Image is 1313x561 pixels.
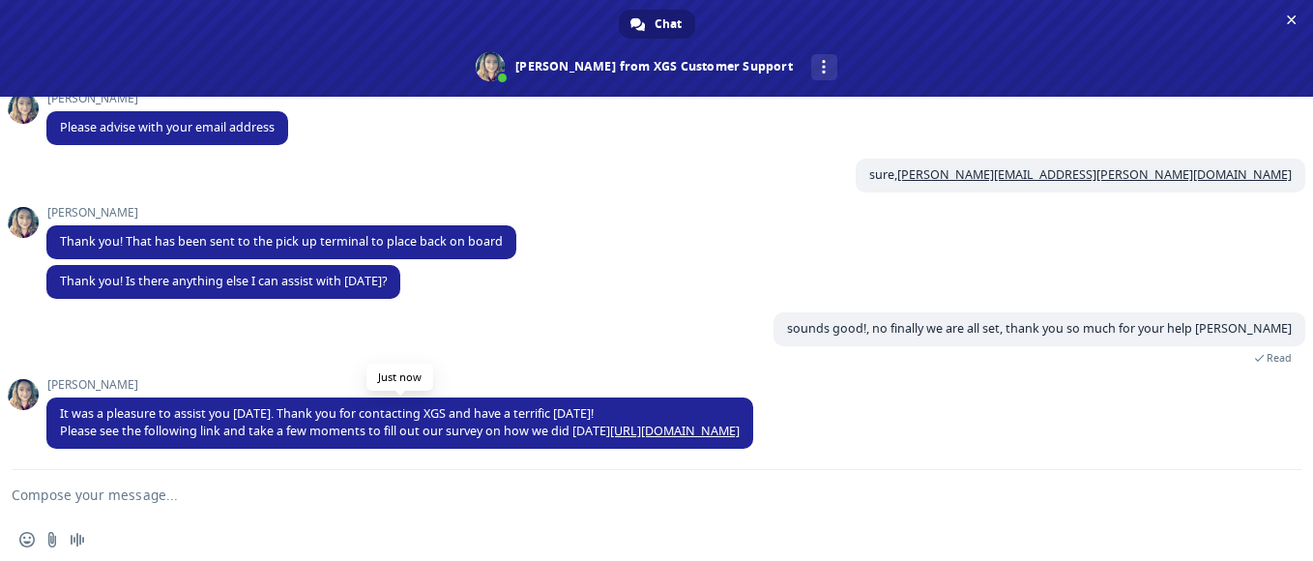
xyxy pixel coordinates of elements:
span: Thank you! Is there anything else I can assist with [DATE]? [60,273,387,289]
span: sure, [869,166,1292,183]
textarea: Compose your message... [12,470,1255,518]
span: Thank you! That has been sent to the pick up terminal to place back on board [60,233,503,250]
a: [URL][DOMAIN_NAME] [610,423,740,439]
span: Read [1267,351,1292,365]
span: Insert an emoji [19,532,35,547]
span: Please advise with your email address [60,119,275,135]
span: [PERSON_NAME] [46,206,516,220]
span: Send a file [44,532,60,547]
a: Chat [619,10,695,39]
span: Close chat [1281,10,1301,30]
span: Audio message [70,532,85,547]
span: Chat [655,10,682,39]
span: It was a pleasure to assist you [DATE]. Thank you for contacting XGS and have a terrific [DATE]! ... [60,405,740,439]
a: [PERSON_NAME][EMAIL_ADDRESS][PERSON_NAME][DOMAIN_NAME] [897,166,1292,183]
span: sounds good!, no finally we are all set, thank you so much for your help [PERSON_NAME] [787,320,1292,337]
span: [PERSON_NAME] [46,378,753,392]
